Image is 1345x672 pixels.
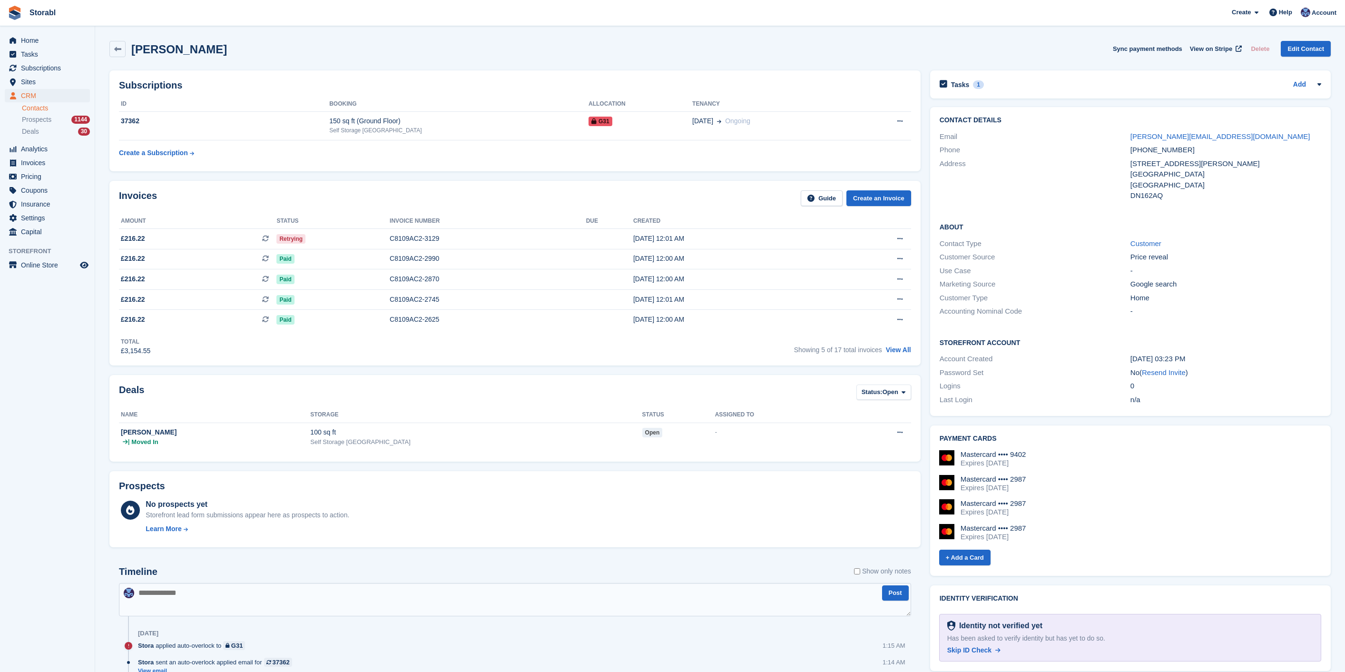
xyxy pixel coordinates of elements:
[21,34,78,47] span: Home
[940,238,1130,249] div: Contact Type
[642,407,715,423] th: Status
[1130,354,1321,365] div: [DATE] 03:23 PM
[131,437,158,447] span: Moved In
[22,127,39,136] span: Deals
[138,641,250,650] div: applied auto-overlock to
[961,450,1026,459] div: Mastercard •••• 9402
[589,97,692,112] th: Allocation
[1190,44,1232,54] span: View on Stripe
[21,156,78,169] span: Invoices
[5,48,90,61] a: menu
[119,144,194,162] a: Create a Subscription
[1312,8,1336,18] span: Account
[5,258,90,272] a: menu
[131,43,227,56] h2: [PERSON_NAME]
[5,89,90,102] a: menu
[22,115,90,125] a: Prospects 1144
[22,115,51,124] span: Prospects
[939,550,991,565] a: + Add a Card
[633,274,833,284] div: [DATE] 12:00 AM
[21,142,78,156] span: Analytics
[939,475,954,490] img: Mastercard Logo
[1130,252,1321,263] div: Price reveal
[939,524,954,539] img: Mastercard Logo
[940,337,1321,347] h2: Storefront Account
[329,116,589,126] div: 150 sq ft (Ground Floor)
[846,190,911,206] a: Create an Invoice
[5,184,90,197] a: menu
[21,211,78,225] span: Settings
[633,315,833,325] div: [DATE] 12:00 AM
[138,658,297,667] div: sent an auto-overlock applied email for
[390,295,586,305] div: C8109AC2-2745
[633,214,833,229] th: Created
[231,641,243,650] div: G31
[390,234,586,244] div: C8109AC2-3129
[264,658,292,667] a: 37362
[276,214,390,229] th: Status
[1247,41,1273,57] button: Delete
[390,214,586,229] th: Invoice number
[940,279,1130,290] div: Marketing Source
[951,80,970,89] h2: Tasks
[1130,169,1321,180] div: [GEOGRAPHIC_DATA]
[119,481,165,492] h2: Prospects
[955,620,1042,632] div: Identity not verified yet
[5,225,90,238] a: menu
[940,306,1130,317] div: Accounting Nominal Code
[883,387,898,397] span: Open
[940,395,1130,405] div: Last Login
[854,566,860,576] input: Show only notes
[973,80,984,89] div: 1
[21,170,78,183] span: Pricing
[940,131,1130,142] div: Email
[5,61,90,75] a: menu
[1186,41,1244,57] a: View on Stripe
[961,508,1026,516] div: Expires [DATE]
[589,117,612,126] span: G31
[119,385,144,402] h2: Deals
[119,80,911,91] h2: Subscriptions
[1130,180,1321,191] div: [GEOGRAPHIC_DATA]
[1142,368,1186,376] a: Resend Invite
[276,234,305,244] span: Retrying
[692,97,855,112] th: Tenancy
[642,428,663,437] span: open
[21,75,78,89] span: Sites
[947,633,1313,643] div: Has been asked to verify identity but has yet to do so.
[71,116,90,124] div: 1144
[940,595,1321,603] h2: Identity verification
[9,247,95,256] span: Storefront
[119,566,157,577] h2: Timeline
[138,658,154,667] span: Stora
[21,89,78,102] span: CRM
[725,117,750,125] span: Ongoing
[121,295,145,305] span: £216.22
[801,190,843,206] a: Guide
[26,5,59,20] a: Storabl
[1130,190,1321,201] div: DN162AQ
[1130,306,1321,317] div: -
[5,170,90,183] a: menu
[633,295,833,305] div: [DATE] 12:01 AM
[121,315,145,325] span: £216.22
[119,116,329,126] div: 37362
[715,427,845,437] div: -
[5,211,90,225] a: menu
[5,75,90,89] a: menu
[961,459,1026,467] div: Expires [DATE]
[1130,132,1310,140] a: [PERSON_NAME][EMAIL_ADDRESS][DOMAIN_NAME]
[1113,41,1182,57] button: Sync payment methods
[21,258,78,272] span: Online Store
[310,427,642,437] div: 100 sq ft
[329,126,589,135] div: Self Storage [GEOGRAPHIC_DATA]
[21,225,78,238] span: Capital
[1130,367,1321,378] div: No
[1232,8,1251,17] span: Create
[276,254,294,264] span: Paid
[940,252,1130,263] div: Customer Source
[78,128,90,136] div: 30
[79,259,90,271] a: Preview store
[390,315,586,325] div: C8109AC2-2625
[961,484,1026,492] div: Expires [DATE]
